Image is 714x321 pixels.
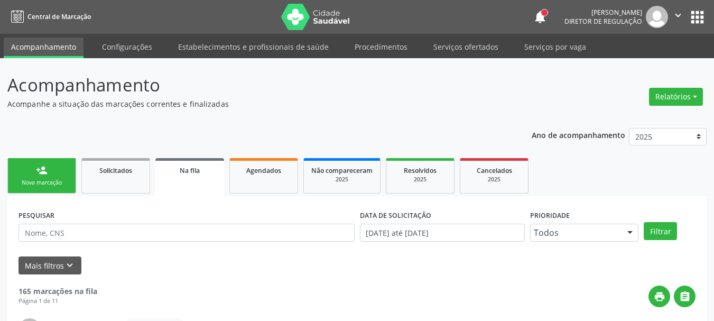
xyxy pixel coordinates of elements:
i: print [654,291,665,302]
div: Página 1 de 11 [18,297,97,306]
i:  [679,291,691,302]
span: Central de Marcação [27,12,91,21]
a: Procedimentos [347,38,415,56]
span: Agendados [246,166,281,175]
span: Na fila [180,166,200,175]
span: Diretor de regulação [564,17,642,26]
a: Central de Marcação [7,8,91,25]
span: Cancelados [477,166,512,175]
i:  [672,10,684,21]
label: DATA DE SOLICITAÇÃO [360,207,431,224]
button: Filtrar [644,222,677,240]
div: Nova marcação [15,179,68,187]
a: Configurações [95,38,160,56]
button: apps [688,8,707,26]
input: Selecione um intervalo [360,224,525,242]
p: Acompanhe a situação das marcações correntes e finalizadas [7,98,497,109]
a: Acompanhamento [4,38,84,58]
div: 2025 [311,176,373,184]
strong: 165 marcações na fila [18,286,97,296]
span: Solicitados [99,166,132,175]
span: Todos [534,227,617,238]
button: print [648,286,670,307]
span: Não compareceram [311,166,373,175]
div: 2025 [394,176,447,184]
div: 2025 [468,176,521,184]
img: img [646,6,668,28]
button: notifications [533,10,548,24]
label: Prioridade [530,207,570,224]
button: Mais filtroskeyboard_arrow_down [18,256,81,275]
div: [PERSON_NAME] [564,8,642,17]
i: keyboard_arrow_down [64,260,76,271]
a: Estabelecimentos e profissionais de saúde [171,38,336,56]
p: Ano de acompanhamento [532,128,625,141]
button: Relatórios [649,88,703,106]
p: Acompanhamento [7,72,497,98]
input: Nome, CNS [18,224,355,242]
button:  [668,6,688,28]
button:  [674,286,696,307]
a: Serviços ofertados [426,38,506,56]
div: person_add [36,164,48,176]
label: PESQUISAR [18,207,54,224]
span: Resolvidos [404,166,437,175]
a: Serviços por vaga [517,38,594,56]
